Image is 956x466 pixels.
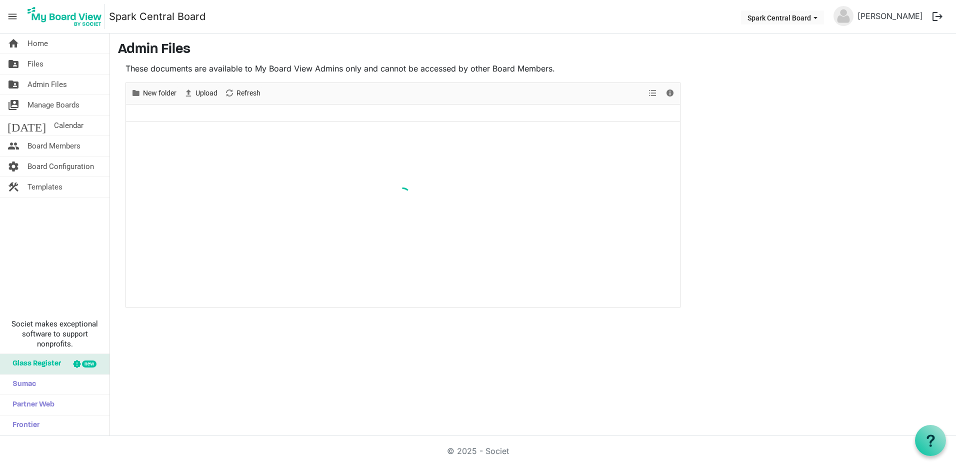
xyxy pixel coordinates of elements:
img: My Board View Logo [24,4,105,29]
a: My Board View Logo [24,4,109,29]
span: Templates [27,177,62,197]
button: Spark Central Board dropdownbutton [741,10,824,24]
div: new [82,360,96,367]
span: Board Members [27,136,80,156]
span: Sumac [7,374,36,394]
span: Societ makes exceptional software to support nonprofits. [4,319,105,349]
span: Home [27,33,48,53]
span: construction [7,177,19,197]
span: home [7,33,19,53]
span: Glass Register [7,354,61,374]
span: Files [27,54,43,74]
img: no-profile-picture.svg [833,6,853,26]
button: logout [927,6,948,27]
span: switch_account [7,95,19,115]
span: folder_shared [7,74,19,94]
span: Frontier [7,415,39,435]
span: Manage Boards [27,95,79,115]
span: Partner Web [7,395,54,415]
p: These documents are available to My Board View Admins only and cannot be accessed by other Board ... [125,62,680,74]
span: menu [3,7,22,26]
h3: Admin Files [118,41,948,58]
span: Board Configuration [27,156,94,176]
a: © 2025 - Societ [447,446,509,456]
span: Admin Files [27,74,67,94]
span: folder_shared [7,54,19,74]
span: people [7,136,19,156]
a: [PERSON_NAME] [853,6,927,26]
a: Spark Central Board [109,6,205,26]
span: [DATE] [7,115,46,135]
span: Calendar [54,115,83,135]
span: settings [7,156,19,176]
